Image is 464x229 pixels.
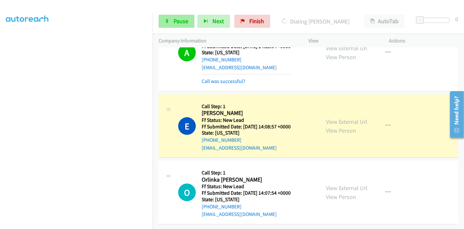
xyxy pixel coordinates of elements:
[455,15,458,24] div: 0
[202,78,245,84] a: Call was successful?
[326,193,356,201] a: View Person
[326,184,367,192] a: View External Url
[202,49,291,56] h5: State: [US_STATE]
[326,44,367,52] a: View External Url
[202,183,291,190] h5: Ff Status: New Lead
[202,123,291,130] h5: Ff Submitted Date: [DATE] 14:08:57 +0000
[279,17,352,26] p: Dialing [PERSON_NAME]
[202,103,291,110] h5: Call Step: 1
[326,127,356,134] a: View Person
[202,117,291,123] h5: Ff Status: New Lead
[202,211,277,217] a: [EMAIL_ADDRESS][DOMAIN_NAME]
[202,57,241,63] a: [PHONE_NUMBER]
[326,118,367,125] a: View External Url
[174,17,188,25] span: Pause
[234,15,270,28] a: Finish
[364,15,405,28] button: AutoTab
[202,190,291,196] h5: Ff Submitted Date: [DATE] 14:07:54 +0000
[178,184,196,201] h1: O
[326,53,356,61] a: View Person
[178,184,196,201] div: The call is yet to be attempted
[202,204,241,210] a: [PHONE_NUMBER]
[197,15,230,28] button: Next
[389,37,458,45] p: Actions
[202,170,291,176] h5: Call Step: 1
[445,89,464,140] iframe: Resource Center
[419,18,449,23] div: Delay between calls (in seconds)
[159,37,297,45] p: Company Information
[202,176,291,184] h2: Orlinka [PERSON_NAME]
[178,117,196,135] h1: E
[202,130,291,136] h5: State: [US_STATE]
[202,196,291,203] h5: State: [US_STATE]
[212,17,224,25] span: Next
[202,145,277,151] a: [EMAIL_ADDRESS][DOMAIN_NAME]
[202,64,277,71] a: [EMAIL_ADDRESS][DOMAIN_NAME]
[202,109,291,117] h2: [PERSON_NAME]
[178,44,196,61] h1: A
[159,15,194,28] a: Pause
[202,137,241,143] a: [PHONE_NUMBER]
[308,37,378,45] p: View
[249,17,264,25] span: Finish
